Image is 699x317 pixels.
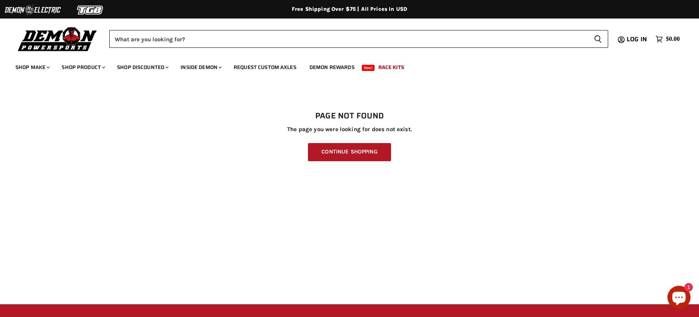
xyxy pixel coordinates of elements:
a: $0.00 [652,34,684,45]
span: New! [362,65,375,71]
button: Search [588,30,608,48]
span: $0.00 [666,35,680,43]
a: Request Custom Axles [228,59,302,75]
p: The page you were looking for does not exist. [57,126,642,133]
input: Search [109,30,588,48]
a: Shop Product [56,59,110,75]
a: Shop Make [10,59,54,75]
ul: Main menu [10,56,678,75]
span: Log in [627,34,647,44]
a: Inside Demon [175,59,226,75]
a: Shop Discounted [111,59,173,75]
a: Log in [623,36,652,43]
a: Demon Rewards [304,59,360,75]
div: Free Shipping Over $75 | All Prices In USD [42,6,657,13]
a: Race Kits [373,59,410,75]
h1: Page not found [57,111,642,121]
form: Product [109,30,608,48]
inbox-online-store-chat: Shopify online store chat [665,286,693,311]
img: TGB Logo 2 [62,3,119,17]
a: Continue Shopping [308,143,391,161]
img: Demon Electric Logo 2 [4,3,62,17]
img: Demon Powersports [15,25,100,52]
